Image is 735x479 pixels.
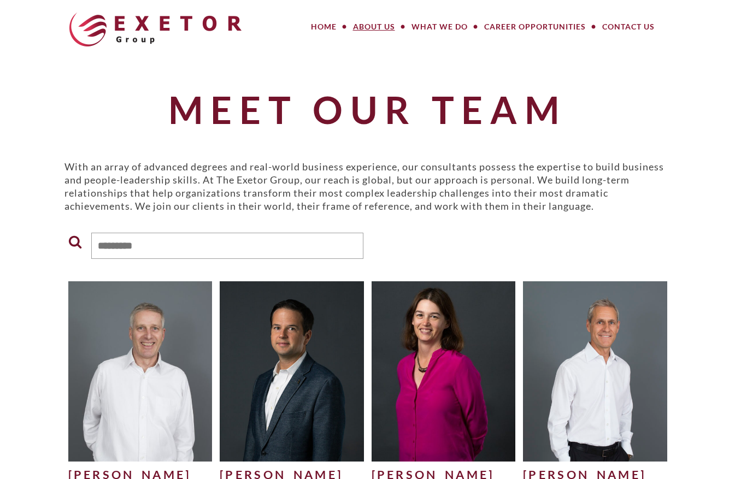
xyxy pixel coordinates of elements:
[64,89,671,130] h1: Meet Our Team
[372,281,516,461] img: Julie-H-500x625.jpg
[345,16,403,38] a: About Us
[303,16,345,38] a: Home
[220,281,364,461] img: Philipp-Ebert_edited-1-500x625.jpg
[476,16,594,38] a: Career Opportunities
[403,16,476,38] a: What We Do
[69,13,242,46] img: The Exetor Group
[523,281,667,461] img: Craig-Mitchell-Website-500x625.jpg
[594,16,663,38] a: Contact Us
[64,160,671,212] p: With an array of advanced degrees and real-world business experience, our consultants possess the...
[68,281,213,461] img: Dave-Blackshaw-for-website2-500x625.jpg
